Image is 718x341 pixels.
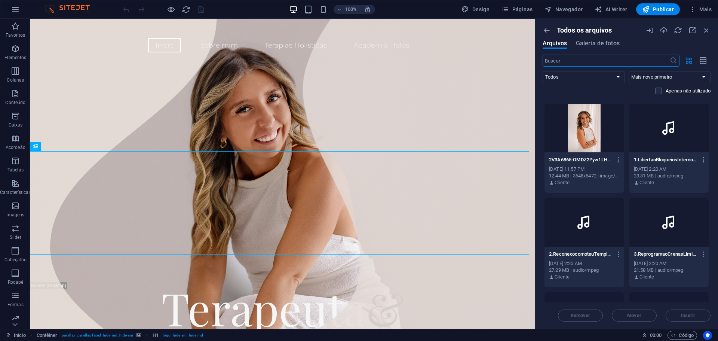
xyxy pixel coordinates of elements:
span: AI Writer [595,6,627,13]
p: Elementos [4,55,26,61]
i: Mostrar todas as pastas [543,26,551,34]
span: . logo .hide-sm .hide-md [162,331,203,340]
p: 2.ReconexocomoteuTemploInterno-IcvxJ8m6Ox_TSCxpZQAV2A.mp3 [549,251,613,258]
i: Importar URL [645,26,654,34]
div: [DATE] 11:57 PM [549,166,620,173]
button: AI Writer [592,3,630,15]
i: Este elemento contém um plano de fundo [136,333,141,337]
span: . parallax .parallax-fixed .hide-md .hide-sm [61,331,134,340]
p: 1.LibertaoBloqueiosInternosnaAbundncia-_bBoJ8Ox4vZsgUEblaTURw.mp3 [634,156,697,163]
p: Todos os arquivos [557,26,612,34]
p: Cliente [555,179,570,186]
p: 3.ReprogramaoCrenasLimitantes-QNCLTmcOjBkbfeFZce_dMQ.mp3 [634,251,697,258]
div: Design (Ctrl+Alt+Y) [458,3,493,15]
i: Recarregar [674,26,682,34]
span: Galeria de fotos [576,39,620,48]
p: Cabeçalho [4,257,27,263]
div: 21.58 MB | audio/mpeg [634,267,705,274]
input: Buscar [543,55,670,67]
span: Clique para selecionar. Clique duas vezes para editar [37,331,58,340]
p: Colunas [7,77,24,83]
p: 2V3A6865-OMDZ2Pyw1LHoxQ98iEKqKw.jpg [549,156,613,163]
span: Arquivos [543,39,567,48]
p: Cliente [639,274,654,280]
button: 100% [334,5,360,14]
p: Slider [10,234,21,240]
button: Navegador [541,3,586,15]
a: Clique para cancelar a seleção. Clique duas vezes para abrir as Páginas [6,331,26,340]
i: Ao redimensionar, ajusta automaticamente o nível de zoom para caber no dispositivo escolhido. [364,6,371,13]
p: Rodapé [8,279,24,285]
span: Código [671,331,694,340]
div: 27.29 MB | audio/mpeg [549,267,620,274]
p: Imagens [6,212,24,218]
button: Código [668,331,697,340]
div: [DATE] 2:20 AM [549,260,620,267]
p: Formas [7,302,24,308]
p: Cliente [555,274,570,280]
button: Mais [686,3,715,15]
div: 12.44 MB | 3648x5472 | image/jpeg [549,173,620,179]
span: 00 00 [650,331,662,340]
div: 23.31 MB | audio/mpeg [634,173,705,179]
button: Clique aqui para sair do modo de visualização e continuar editando [166,5,175,14]
span: Páginas [501,6,533,13]
span: Publicar [642,6,674,13]
div: [DATE] 2:20 AM [634,260,705,267]
i: Recarregar página [182,5,190,14]
button: Usercentrics [703,331,712,340]
p: Conteúdo [5,100,25,106]
span: Mais [689,6,712,13]
i: Maximizar [688,26,696,34]
p: Tabelas [7,167,24,173]
span: Clique para selecionar. Clique duas vezes para editar [153,331,159,340]
button: Publicar [636,3,680,15]
p: Exibe apenas arquivos que não estão em uso no website. Os arquivos adicionados durante esta sessã... [666,88,711,94]
span: Design [461,6,490,13]
img: Editor Logo [43,5,99,14]
span: : [655,332,656,338]
button: Páginas [498,3,536,15]
h6: Tempo de sessão [642,331,662,340]
button: reload [181,5,190,14]
p: Cliente [639,179,654,186]
i: Upload [660,26,668,34]
p: Caixas [9,122,23,128]
div: [DATE] 2:20 AM [634,166,705,173]
i: Fechar [702,26,711,34]
span: Navegador [544,6,583,13]
p: Favoritos [6,32,25,38]
button: Design [458,3,493,15]
h6: 100% [345,5,357,14]
nav: breadcrumb [37,331,203,340]
p: Acordeão [6,144,25,150]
